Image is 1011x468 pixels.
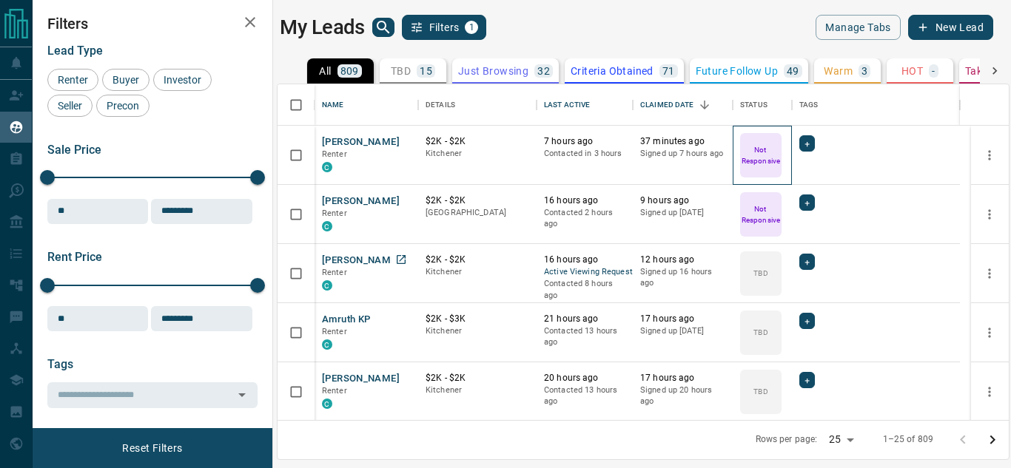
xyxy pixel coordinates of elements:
p: Not Responsive [742,203,780,225]
p: Signed up 20 hours ago [640,384,725,407]
div: Precon [96,95,150,117]
span: Lead Type [47,44,103,58]
p: $2K - $2K [426,194,529,207]
button: [PERSON_NAME] [322,254,400,268]
button: more [978,144,1001,166]
div: Seller [47,95,93,117]
p: Criteria Obtained [571,66,654,76]
p: Kitchener [426,148,529,160]
button: more [978,322,1001,344]
button: Go to next page [978,425,1007,455]
span: Sale Price [47,143,101,157]
button: more [978,203,1001,225]
div: Renter [47,69,98,91]
p: Just Browsing [458,66,528,76]
p: $2K - $2K [426,372,529,384]
div: Details [418,84,537,126]
p: 16 hours ago [544,254,625,266]
div: + [799,194,815,211]
span: + [805,373,810,387]
p: 71 [662,66,675,76]
p: 17 hours ago [640,372,725,384]
p: Contacted in 3 hours [544,148,625,160]
div: condos.ca [322,280,332,291]
span: Renter [322,268,347,277]
p: 32 [537,66,550,76]
p: 15 [420,66,432,76]
p: 37 minutes ago [640,135,725,148]
p: 21 hours ago [544,313,625,325]
p: 7 hours ago [544,135,625,148]
p: Kitchener [426,325,529,337]
p: 49 [787,66,799,76]
p: Warm [824,66,853,76]
div: condos.ca [322,221,332,231]
div: Claimed Date [633,84,733,126]
h2: Filters [47,15,258,33]
span: Active Viewing Request [544,266,625,279]
button: Amruth KP [322,313,370,327]
button: New Lead [908,15,993,40]
p: Contacted 13 hours ago [544,325,625,348]
button: more [978,381,1001,403]
p: 17 hours ago [640,313,725,325]
p: HOT [901,66,923,76]
p: 1–25 of 809 [883,433,933,446]
div: Last Active [544,84,590,126]
p: TBD [753,386,768,397]
span: Renter [53,74,93,86]
div: Last Active [537,84,633,126]
div: Investor [153,69,212,91]
span: Tags [47,357,73,371]
p: Kitchener [426,384,529,396]
button: [PERSON_NAME] [322,135,400,149]
div: Buyer [102,69,150,91]
p: Contacted 13 hours ago [544,384,625,407]
div: + [799,372,815,388]
p: Signed up [DATE] [640,207,725,219]
button: more [978,262,1001,285]
p: Signed up [DATE] [640,325,725,337]
p: TBD [391,66,411,76]
span: Renter [322,149,347,159]
div: Name [322,84,344,126]
p: 20 hours ago [544,372,625,384]
p: 809 [340,66,359,76]
div: Tags [792,84,960,126]
div: Status [733,84,792,126]
button: Sort [694,95,715,115]
p: Not Responsive [742,144,780,166]
span: 1 [466,22,477,33]
div: Status [740,84,768,126]
button: search button [372,18,394,37]
span: Rent Price [47,250,102,264]
button: Reset Filters [112,435,192,461]
div: Claimed Date [640,84,694,126]
span: + [805,313,810,328]
p: Rows per page: [756,433,818,446]
p: 16 hours ago [544,194,625,207]
p: TBD [753,268,768,279]
div: condos.ca [322,399,332,409]
span: Renter [322,208,347,218]
span: Precon [101,100,144,112]
div: + [799,313,815,329]
p: 12 hours ago [640,254,725,266]
span: Renter [322,386,347,396]
div: + [799,135,815,152]
p: $2K - $3K [426,313,529,325]
p: Contacted 2 hours ago [544,207,625,230]
p: - [932,66,935,76]
p: Kitchener [426,266,529,278]
button: [PERSON_NAME] [322,372,400,386]
p: 3 [861,66,867,76]
div: 25 [823,429,859,450]
p: $2K - $2K [426,254,529,266]
span: Buyer [107,74,144,86]
h1: My Leads [280,16,365,39]
p: Contacted 8 hours ago [544,278,625,301]
div: Name [315,84,418,126]
button: Open [232,384,252,405]
span: + [805,254,810,269]
div: Details [426,84,455,126]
